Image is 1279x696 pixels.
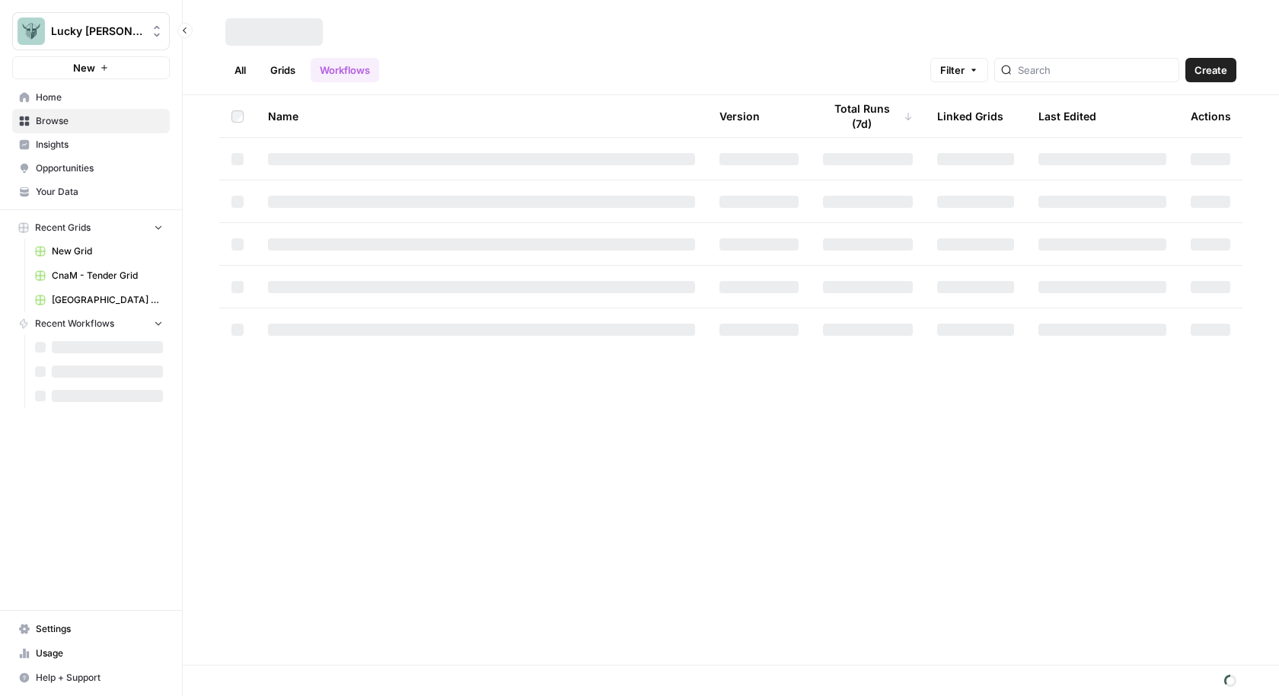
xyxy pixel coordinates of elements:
div: Linked Grids [937,95,1003,137]
span: New Grid [52,244,163,258]
a: Grids [261,58,305,82]
span: Create [1194,62,1227,78]
span: Help + Support [36,671,163,685]
div: Actions [1191,95,1231,137]
span: Recent Workflows [35,317,114,330]
span: Lucky [PERSON_NAME] [51,24,143,39]
span: Recent Grids [35,221,91,235]
span: Settings [36,622,163,636]
a: Opportunities [12,156,170,180]
button: Recent Grids [12,216,170,239]
div: Total Runs (7d) [823,95,913,137]
span: Insights [36,138,163,152]
a: Insights [12,132,170,157]
a: Workflows [311,58,379,82]
button: New [12,56,170,79]
span: Browse [36,114,163,128]
span: Filter [940,62,965,78]
div: Name [268,95,695,137]
img: Lucky Beard Logo [18,18,45,45]
a: [GEOGRAPHIC_DATA] Tender - Stories [28,288,170,312]
button: Workspace: Lucky Beard [12,12,170,50]
button: Create [1185,58,1236,82]
span: Home [36,91,163,104]
span: New [73,60,95,75]
input: Search [1018,62,1172,78]
button: Help + Support [12,666,170,690]
span: Opportunities [36,161,163,175]
button: Recent Workflows [12,312,170,335]
span: Usage [36,647,163,660]
span: Your Data [36,185,163,199]
a: Browse [12,109,170,133]
div: Last Edited [1038,95,1096,137]
a: All [225,58,255,82]
a: Home [12,85,170,110]
span: CnaM - Tender Grid [52,269,163,283]
button: Filter [930,58,988,82]
a: Usage [12,641,170,666]
a: Settings [12,617,170,641]
a: New Grid [28,239,170,263]
div: Version [719,95,760,137]
a: Your Data [12,180,170,204]
span: [GEOGRAPHIC_DATA] Tender - Stories [52,293,163,307]
a: CnaM - Tender Grid [28,263,170,288]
